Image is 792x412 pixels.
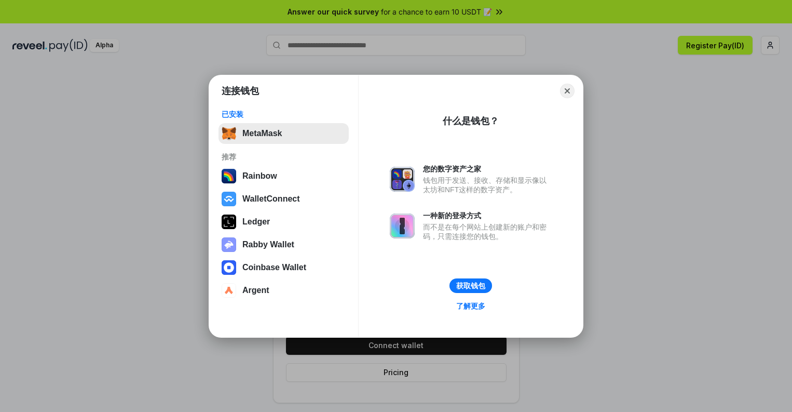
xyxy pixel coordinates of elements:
img: svg+xml,%3Csvg%20xmlns%3D%22http%3A%2F%2Fwww.w3.org%2F2000%2Fsvg%22%20fill%3D%22none%22%20viewBox... [222,237,236,252]
div: MetaMask [242,129,282,138]
div: 推荐 [222,152,346,162]
div: 而不是在每个网站上创建新的账户和密码，只需连接您的钱包。 [423,222,552,241]
div: 您的数字资产之家 [423,164,552,174]
img: svg+xml,%3Csvg%20width%3D%2228%22%20height%3D%2228%22%20viewBox%3D%220%200%2028%2028%22%20fill%3D... [222,260,236,275]
a: 了解更多 [450,299,491,313]
h1: 连接钱包 [222,85,259,97]
button: Rabby Wallet [219,234,349,255]
button: MetaMask [219,123,349,144]
div: WalletConnect [242,194,300,204]
div: 获取钱包 [456,281,485,290]
div: Rainbow [242,171,277,181]
div: Coinbase Wallet [242,263,306,272]
div: 了解更多 [456,301,485,311]
div: 什么是钱包？ [443,115,499,127]
img: svg+xml,%3Csvg%20fill%3D%22none%22%20height%3D%2233%22%20viewBox%3D%220%200%2035%2033%22%20width%... [222,126,236,141]
div: Rabby Wallet [242,240,294,249]
button: WalletConnect [219,189,349,209]
img: svg+xml,%3Csvg%20width%3D%22120%22%20height%3D%22120%22%20viewBox%3D%220%200%20120%20120%22%20fil... [222,169,236,183]
img: svg+xml,%3Csvg%20xmlns%3D%22http%3A%2F%2Fwww.w3.org%2F2000%2Fsvg%22%20width%3D%2228%22%20height%3... [222,215,236,229]
img: svg+xml,%3Csvg%20width%3D%2228%22%20height%3D%2228%22%20viewBox%3D%220%200%2028%2028%22%20fill%3D... [222,283,236,298]
button: 获取钱包 [449,278,492,293]
img: svg+xml,%3Csvg%20width%3D%2228%22%20height%3D%2228%22%20viewBox%3D%220%200%2028%2028%22%20fill%3D... [222,192,236,206]
div: Argent [242,286,269,295]
button: Rainbow [219,166,349,187]
button: Argent [219,280,349,301]
button: Ledger [219,211,349,232]
div: 钱包用于发送、接收、存储和显示像以太坊和NFT这样的数字资产。 [423,176,552,194]
button: Close [560,84,575,98]
div: Ledger [242,217,270,227]
div: 已安装 [222,110,346,119]
img: svg+xml,%3Csvg%20xmlns%3D%22http%3A%2F%2Fwww.w3.org%2F2000%2Fsvg%22%20fill%3D%22none%22%20viewBox... [390,167,415,192]
img: svg+xml,%3Csvg%20xmlns%3D%22http%3A%2F%2Fwww.w3.org%2F2000%2Fsvg%22%20fill%3D%22none%22%20viewBox... [390,214,415,238]
div: 一种新的登录方式 [423,211,552,220]
button: Coinbase Wallet [219,257,349,278]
